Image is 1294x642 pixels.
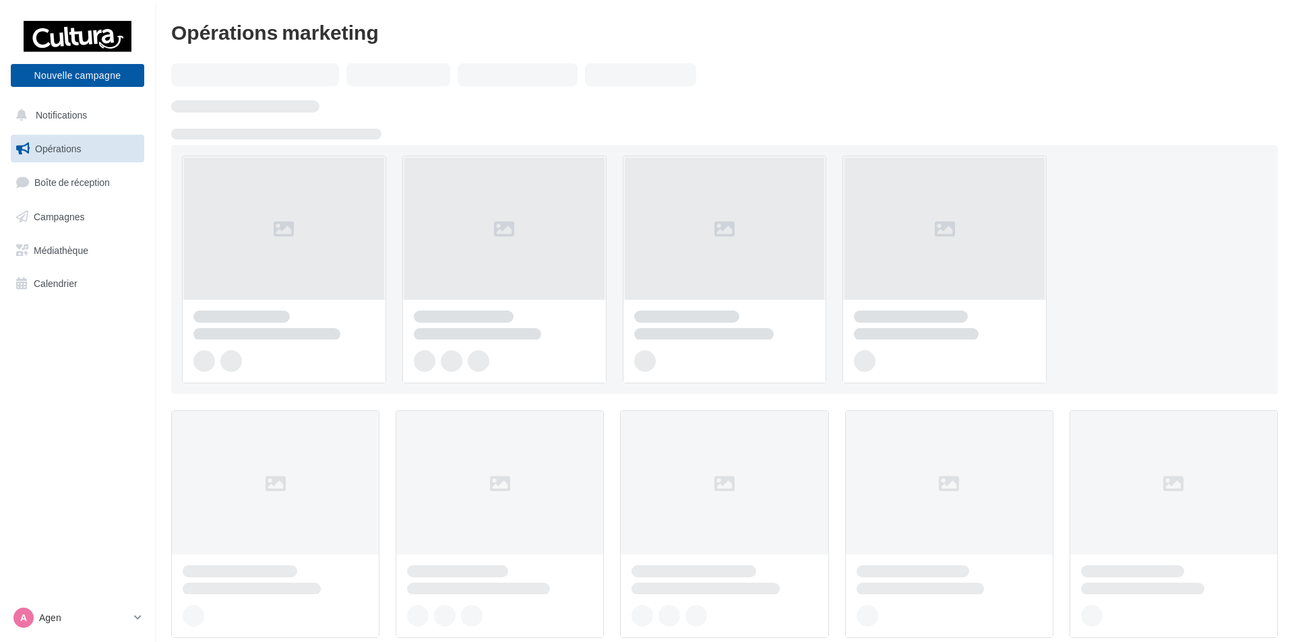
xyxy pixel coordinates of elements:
a: Campagnes [8,203,147,231]
span: Opérations [35,143,81,154]
p: Agen [39,611,129,624]
button: Notifications [8,101,142,129]
span: Notifications [36,109,87,121]
span: A [20,611,27,624]
span: Calendrier [34,278,78,289]
button: Nouvelle campagne [11,64,144,87]
a: A Agen [11,605,144,631]
span: Médiathèque [34,244,88,255]
a: Calendrier [8,269,147,298]
a: Médiathèque [8,236,147,265]
div: Opérations marketing [171,22,1278,42]
a: Boîte de réception [8,168,147,197]
a: Opérations [8,135,147,163]
span: Campagnes [34,211,85,222]
span: Boîte de réception [34,176,110,188]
